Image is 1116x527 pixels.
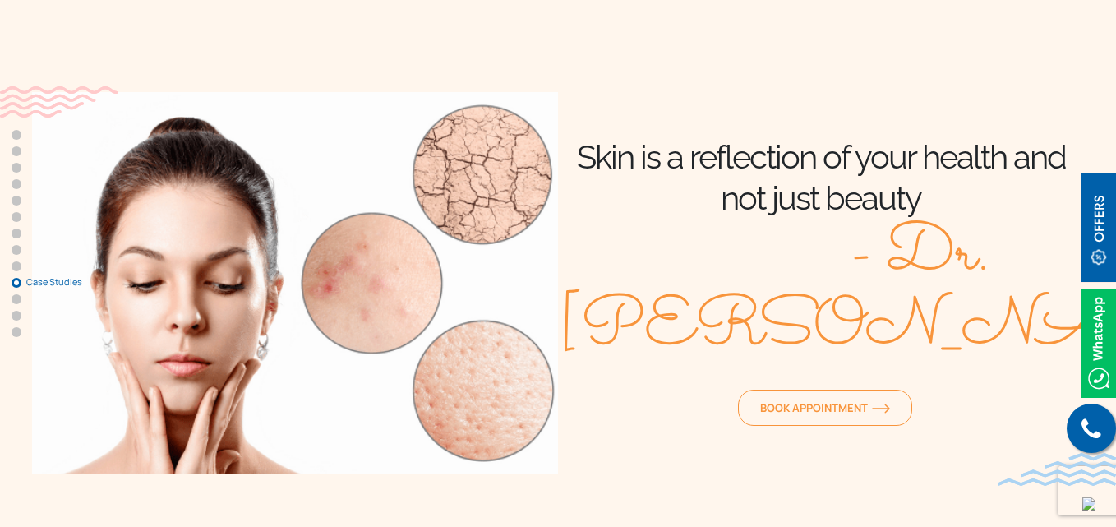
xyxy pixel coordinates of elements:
[1081,332,1116,350] a: Whatsappicon
[760,400,890,415] span: Book Appointment
[738,390,912,426] a: Book Appointmentorange-arrow
[872,404,890,414] img: orange-arrow
[998,453,1116,486] img: bluewave
[558,136,1084,219] div: Skin is a reflection of your health and not just beauty
[1081,173,1116,282] img: offerBt
[12,278,21,288] a: Case Studies
[1082,497,1095,511] img: up-blue-arrow.svg
[32,92,558,474] img: Banner Image
[1081,289,1116,398] img: Whatsappicon
[26,277,108,287] span: Case Studies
